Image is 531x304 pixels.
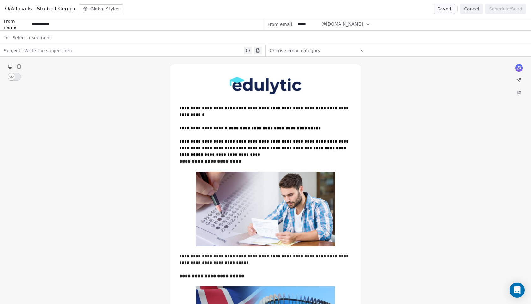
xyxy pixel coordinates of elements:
[5,5,76,13] span: O/A Levels - Student Centric
[321,21,363,27] span: @[DOMAIN_NAME]
[460,4,483,14] button: Cancel
[270,47,320,54] span: Choose email category
[12,34,51,41] span: Select a segment
[268,21,294,27] span: From email:
[79,4,123,13] button: Global Styles
[4,47,22,56] span: Subject:
[4,34,10,41] span: To:
[510,283,525,298] div: Open Intercom Messenger
[4,18,29,31] span: From name:
[485,4,526,14] button: Schedule/Send
[434,4,455,14] button: Saved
